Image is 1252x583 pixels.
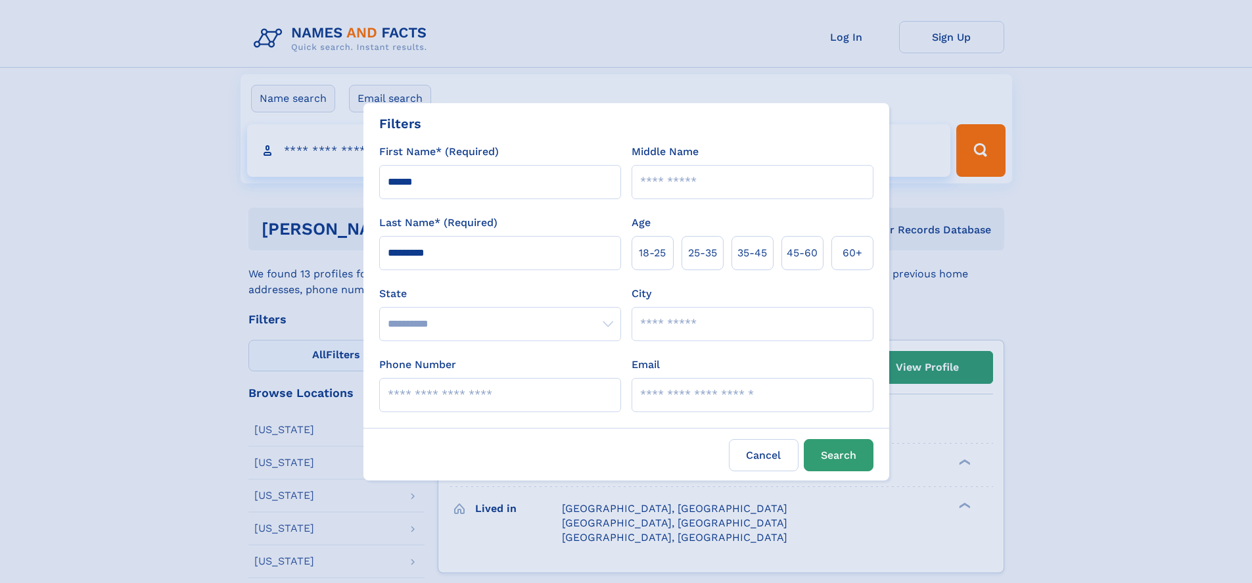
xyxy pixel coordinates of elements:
[632,286,651,302] label: City
[632,357,660,373] label: Email
[632,215,651,231] label: Age
[804,439,873,471] button: Search
[639,245,666,261] span: 18‑25
[737,245,767,261] span: 35‑45
[688,245,717,261] span: 25‑35
[729,439,799,471] label: Cancel
[632,144,699,160] label: Middle Name
[379,114,421,133] div: Filters
[379,286,621,302] label: State
[379,215,498,231] label: Last Name* (Required)
[843,245,862,261] span: 60+
[379,144,499,160] label: First Name* (Required)
[379,357,456,373] label: Phone Number
[787,245,818,261] span: 45‑60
